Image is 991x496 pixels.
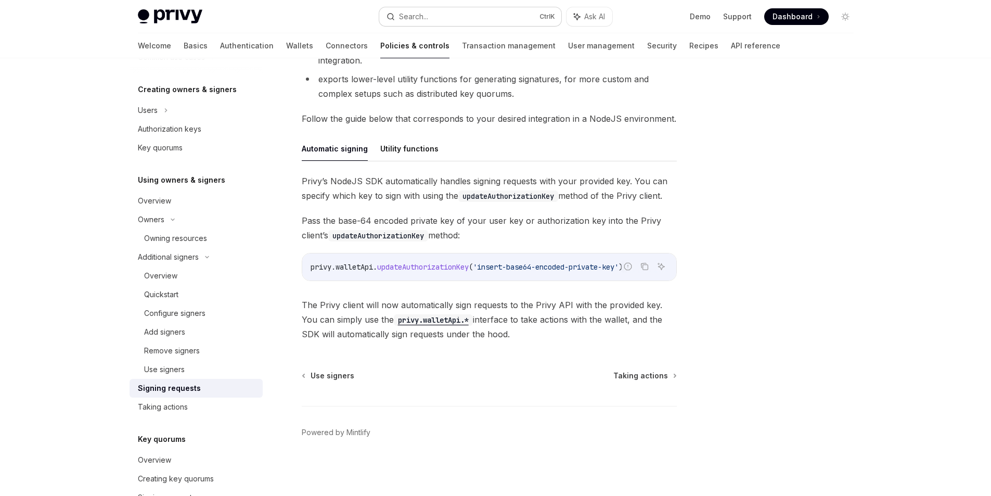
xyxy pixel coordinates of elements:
a: Policies & controls [380,33,449,58]
h5: Using owners & signers [138,174,225,186]
span: walletApi [336,262,373,272]
a: Taking actions [130,398,263,416]
button: Report incorrect code [621,260,635,273]
a: privy.walletApi.* [394,314,473,325]
span: Pass the base-64 encoded private key of your user key or authorization key into the Privy client’... [302,213,677,243]
a: Owning resources [130,229,263,248]
a: Wallets [286,33,313,58]
a: Dashboard [764,8,829,25]
span: updateAuthorizationKey [377,262,469,272]
span: . [331,262,336,272]
a: Basics [184,33,208,58]
div: Add signers [144,326,185,338]
span: . [373,262,377,272]
button: Utility functions [380,136,439,161]
button: Search...CtrlK [379,7,561,26]
li: exports lower-level utility functions for generating signatures, for more custom and complex setu... [302,72,677,101]
a: Authorization keys [130,120,263,138]
span: privy [311,262,331,272]
span: Ask AI [584,11,605,22]
a: Add signers [130,323,263,341]
a: Key quorums [130,138,263,157]
a: Use signers [130,360,263,379]
div: Taking actions [138,401,188,413]
div: Remove signers [144,345,200,357]
a: Powered by Mintlify [302,427,370,438]
span: Privy’s NodeJS SDK automatically handles signing requests with your provided key. You can specify... [302,174,677,203]
div: Overview [138,195,171,207]
div: Owners [138,213,164,226]
a: Authentication [220,33,274,58]
a: Taking actions [613,371,676,381]
code: updateAuthorizationKey [458,190,558,202]
span: ( [469,262,473,272]
div: Use signers [144,363,185,376]
div: Overview [138,454,171,466]
div: Additional signers [138,251,199,263]
a: Overview [130,192,263,210]
code: updateAuthorizationKey [328,230,428,241]
div: Configure signers [144,307,205,320]
span: ) [619,262,623,272]
code: privy.walletApi.* [394,314,473,326]
a: User management [568,33,635,58]
span: Dashboard [773,11,813,22]
div: Creating key quorums [138,473,214,485]
a: API reference [731,33,780,58]
div: Search... [399,10,428,23]
h5: Key quorums [138,433,186,446]
a: Configure signers [130,304,263,323]
div: Signing requests [138,382,201,395]
a: Creating key quorums [130,469,263,488]
a: Support [723,11,752,22]
span: Use signers [311,371,354,381]
a: Recipes [689,33,718,58]
div: Quickstart [144,288,178,301]
a: Security [647,33,677,58]
a: Overview [130,266,263,285]
a: Overview [130,451,263,469]
span: Follow the guide below that corresponds to your desired integration in a NodeJS environment. [302,111,677,126]
span: The Privy client will now automatically sign requests to the Privy API with the provided key. You... [302,298,677,341]
img: light logo [138,9,202,24]
button: Toggle dark mode [837,8,854,25]
h5: Creating owners & signers [138,83,237,96]
div: Authorization keys [138,123,201,135]
div: Users [138,104,158,117]
button: Copy the contents from the code block [638,260,651,273]
span: Taking actions [613,371,668,381]
div: Overview [144,270,177,282]
button: Ask AI [654,260,668,273]
div: Owning resources [144,232,207,245]
button: Automatic signing [302,136,368,161]
a: Demo [690,11,711,22]
a: Remove signers [130,341,263,360]
a: Signing requests [130,379,263,398]
span: 'insert-base64-encoded-private-key' [473,262,619,272]
a: Connectors [326,33,368,58]
span: Ctrl K [539,12,555,21]
button: Ask AI [567,7,612,26]
a: Quickstart [130,285,263,304]
a: Transaction management [462,33,556,58]
div: Key quorums [138,142,183,154]
a: Use signers [303,371,354,381]
a: Welcome [138,33,171,58]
